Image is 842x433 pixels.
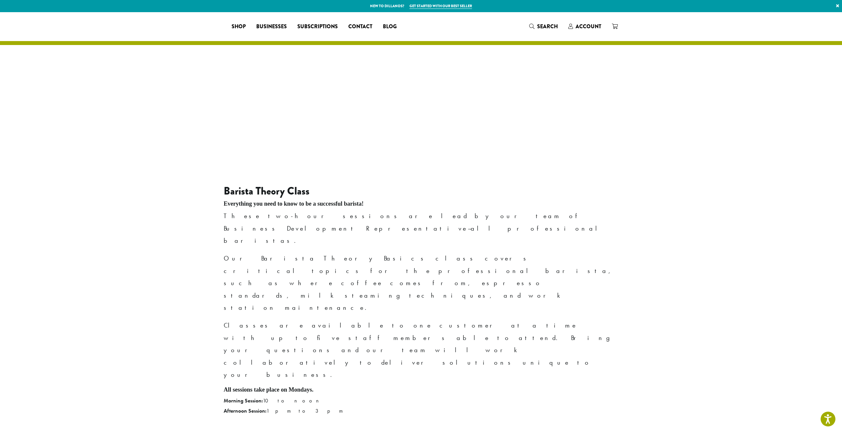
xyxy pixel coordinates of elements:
[537,23,558,30] span: Search
[224,407,266,414] strong: Afternoon Session:
[226,21,251,32] a: Shop
[409,3,472,9] a: Get started with our best seller
[224,252,618,314] p: Our Barista Theory Basics class covers critical topics for the professional barista, such as wher...
[224,200,618,208] h5: Everything you need to know to be a successful barista!
[232,23,246,31] span: Shop
[297,23,338,31] span: Subscriptions
[383,23,397,31] span: Blog
[224,396,618,416] p: 10 to noon 1 pm to 3 pm
[224,210,618,247] p: These two-hour sessions are lead by our team of Business Development Representative–all professio...
[576,23,601,30] span: Account
[224,386,618,394] h5: All sessions take place on Mondays.
[224,397,263,404] strong: Morning Session:
[524,21,563,32] a: Search
[224,185,618,197] h3: Barista Theory Class
[348,23,372,31] span: Contact
[224,319,618,381] p: Classes are available to one customer at a time with up to five staff members able to attend. Bri...
[224,61,618,172] img: Wholesale Services with Dillanos Coffee Roasters
[256,23,287,31] span: Businesses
